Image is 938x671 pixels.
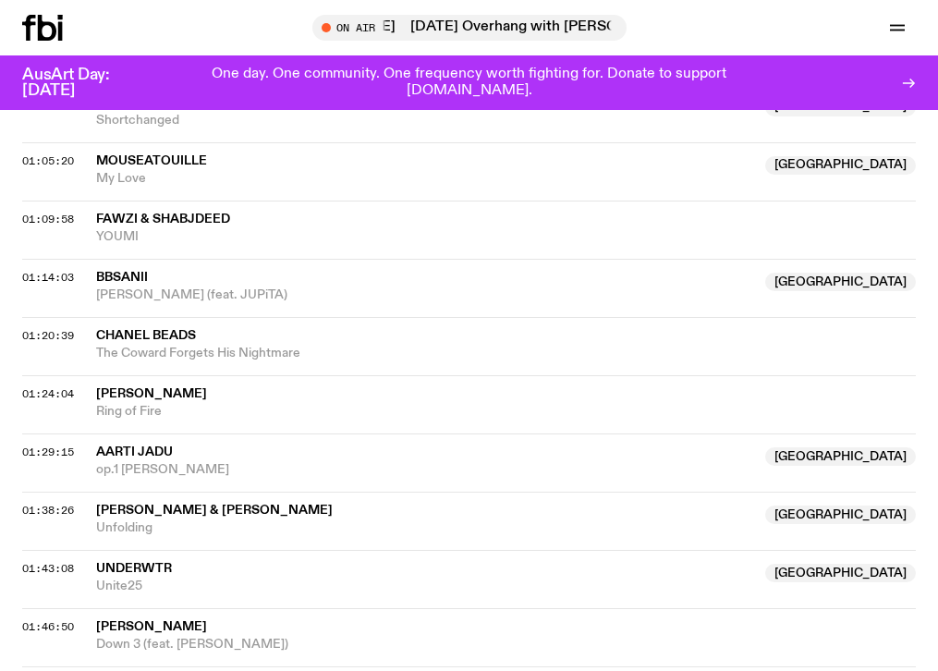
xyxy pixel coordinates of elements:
[22,328,74,343] span: 01:20:39
[22,156,74,166] button: 01:05:20
[96,461,754,479] span: op.1 [PERSON_NAME]
[96,228,916,246] span: YOUMI
[22,445,74,459] span: 01:29:15
[765,506,916,524] span: [GEOGRAPHIC_DATA]
[22,214,74,225] button: 01:09:58
[22,331,74,341] button: 01:20:39
[22,561,74,576] span: 01:43:08
[22,67,140,99] h3: AusArt Day: [DATE]
[22,564,74,574] button: 01:43:08
[22,273,74,283] button: 01:14:03
[96,504,333,517] span: [PERSON_NAME] & [PERSON_NAME]
[22,619,74,634] span: 01:46:50
[22,270,74,285] span: 01:14:03
[96,519,754,537] span: Unfolding
[96,403,916,421] span: Ring of Fire
[155,67,783,99] p: One day. One community. One frequency worth fighting for. Donate to support [DOMAIN_NAME].
[22,503,74,518] span: 01:38:26
[765,273,916,291] span: [GEOGRAPHIC_DATA]
[22,153,74,168] span: 01:05:20
[22,389,74,399] button: 01:24:04
[22,386,74,401] span: 01:24:04
[312,15,627,41] button: On Air[DATE] Overhang with [PERSON_NAME][DATE] Overhang with [PERSON_NAME]
[22,212,74,226] span: 01:09:58
[96,271,148,284] span: bbsanii
[96,445,173,458] span: Aarti Jadu
[22,622,74,632] button: 01:46:50
[96,329,196,342] span: Chanel Beads
[96,562,172,575] span: underwtr
[22,447,74,457] button: 01:29:15
[96,154,207,167] span: Mouseatouille
[96,620,207,633] span: [PERSON_NAME]
[96,112,754,129] span: Shortchanged
[96,287,754,304] span: [PERSON_NAME] (feat. JUPiTA)
[765,564,916,582] span: [GEOGRAPHIC_DATA]
[96,213,230,226] span: Fawzi & Shabjdeed
[96,387,207,400] span: [PERSON_NAME]
[765,156,916,175] span: [GEOGRAPHIC_DATA]
[96,578,754,595] span: Unite25
[765,447,916,466] span: [GEOGRAPHIC_DATA]
[96,636,916,653] span: Down 3 (feat. [PERSON_NAME])
[22,506,74,516] button: 01:38:26
[96,345,916,362] span: The Coward Forgets His Nightmare
[96,170,754,188] span: My Love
